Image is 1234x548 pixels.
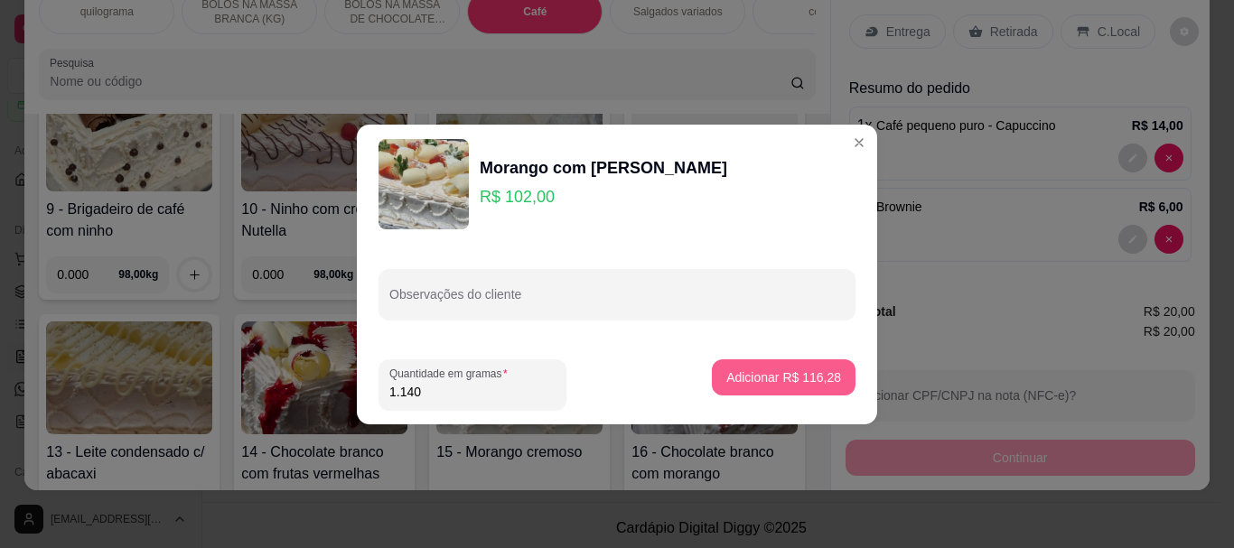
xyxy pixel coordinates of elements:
[389,293,845,311] input: Observações do cliente
[480,155,727,181] div: Morango com [PERSON_NAME]
[389,366,514,381] label: Quantidade em gramas
[726,368,841,386] p: Adicionar R$ 116,28
[845,128,874,157] button: Close
[480,184,727,209] p: R$ 102,00
[712,359,855,395] button: Adicionar R$ 116,28
[389,383,556,401] input: Quantidade em gramas
[379,139,469,229] img: product-image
